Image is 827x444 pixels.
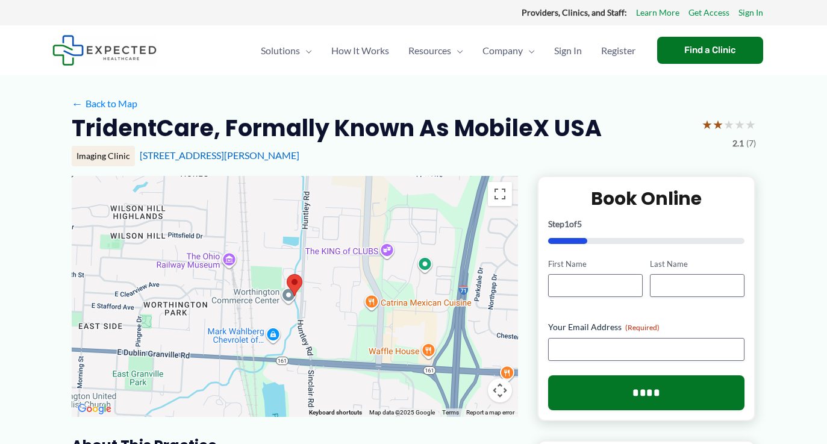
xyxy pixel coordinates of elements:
button: Toggle fullscreen view [488,182,512,206]
a: ←Back to Map [72,95,137,113]
a: Learn More [636,5,679,20]
nav: Primary Site Navigation [251,30,645,72]
a: [STREET_ADDRESS][PERSON_NAME] [140,149,299,161]
a: Register [591,30,645,72]
span: How It Works [331,30,389,72]
span: ★ [734,113,745,136]
a: CompanyMenu Toggle [473,30,545,72]
div: Imaging Clinic [72,146,135,166]
span: (Required) [625,323,660,332]
label: Last Name [650,258,744,270]
button: Keyboard shortcuts [309,408,362,417]
span: Resources [408,30,451,72]
span: Register [601,30,635,72]
a: SolutionsMenu Toggle [251,30,322,72]
span: 2.1 [732,136,744,151]
label: Your Email Address [548,321,745,333]
span: Sign In [554,30,582,72]
p: Step of [548,220,745,228]
span: Solutions [261,30,300,72]
span: 1 [564,219,569,229]
span: Menu Toggle [300,30,312,72]
a: Sign In [738,5,763,20]
span: ★ [745,113,756,136]
span: 5 [577,219,582,229]
span: ★ [723,113,734,136]
span: Menu Toggle [523,30,535,72]
span: Company [482,30,523,72]
a: Terms (opens in new tab) [442,409,459,416]
label: First Name [548,258,643,270]
span: ★ [713,113,723,136]
strong: Providers, Clinics, and Staff: [522,7,627,17]
h2: TridentCare, formally known as MobileX USA [72,113,602,143]
h2: Book Online [548,187,745,210]
a: How It Works [322,30,399,72]
img: Google [75,401,114,417]
a: Get Access [688,5,729,20]
a: Sign In [545,30,591,72]
span: ★ [702,113,713,136]
a: Find a Clinic [657,37,763,64]
button: Map camera controls [488,378,512,402]
span: Map data ©2025 Google [369,409,435,416]
span: ← [72,98,83,109]
a: Open this area in Google Maps (opens a new window) [75,401,114,417]
img: Expected Healthcare Logo - side, dark font, small [52,35,157,66]
a: Report a map error [466,409,514,416]
a: ResourcesMenu Toggle [399,30,473,72]
span: (7) [746,136,756,151]
span: Menu Toggle [451,30,463,72]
